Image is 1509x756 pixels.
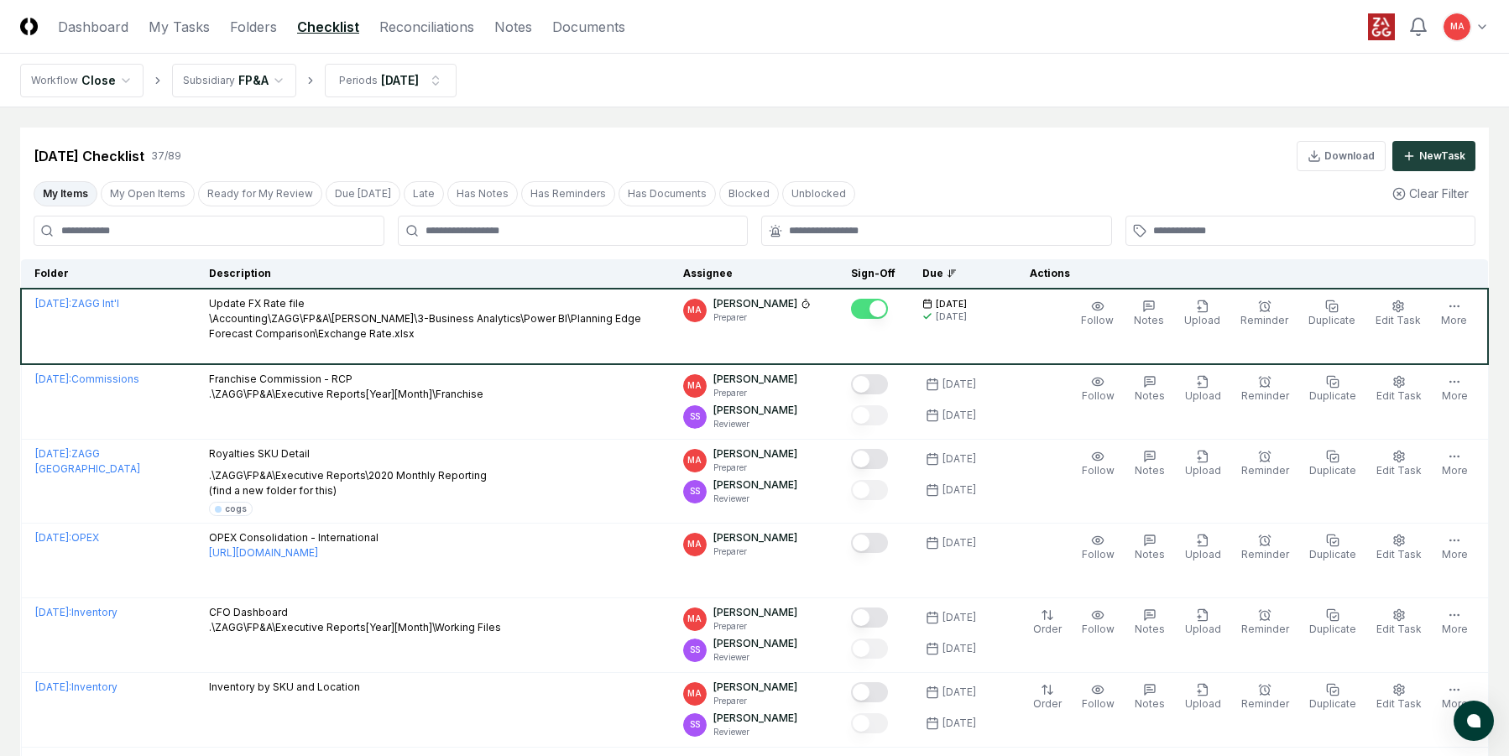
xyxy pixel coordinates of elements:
[1297,141,1386,171] button: Download
[1392,141,1475,171] button: NewTask
[1238,372,1292,407] button: Reminder
[851,299,888,319] button: Mark complete
[1376,548,1422,560] span: Edit Task
[1078,605,1118,640] button: Follow
[942,451,976,467] div: [DATE]
[713,403,797,418] p: [PERSON_NAME]
[1078,530,1118,566] button: Follow
[521,181,615,206] button: Has Reminders
[687,454,702,467] span: MA
[690,485,700,498] span: SS
[1185,697,1221,710] span: Upload
[1237,296,1292,331] button: Reminder
[209,680,360,695] p: Inventory by SKU and Location
[713,620,797,633] p: Preparer
[1082,464,1115,477] span: Follow
[209,446,487,461] p: Royalties SKU Detail
[838,259,909,289] th: Sign-Off
[942,482,976,498] div: [DATE]
[183,73,235,88] div: Subsidiary
[851,449,888,469] button: Mark complete
[209,372,483,402] p: Franchise Commission - RCP .\ZAGG\FP&A\Executive Reports[Year][Month]\Franchise
[942,408,976,423] div: [DATE]
[1081,314,1114,326] span: Follow
[851,607,888,628] button: Mark complete
[1373,605,1425,640] button: Edit Task
[1386,178,1475,209] button: Clear Filter
[1181,296,1224,331] button: Upload
[1373,446,1425,482] button: Edit Task
[1306,605,1360,640] button: Duplicate
[1078,680,1118,715] button: Follow
[851,480,888,500] button: Mark complete
[1131,372,1168,407] button: Notes
[1135,389,1165,402] span: Notes
[1033,623,1062,635] span: Order
[209,545,318,560] a: [URL][DOMAIN_NAME]
[1030,605,1065,640] button: Order
[1306,680,1360,715] button: Duplicate
[1376,623,1422,635] span: Edit Task
[20,18,38,35] img: Logo
[35,606,71,618] span: [DATE] :
[687,687,702,700] span: MA
[1368,13,1395,40] img: ZAGG logo
[209,296,656,342] p: Update FX Rate file \Accounting\ZAGG\FP&A\[PERSON_NAME]\3-Business Analytics\Power BI\Planning Ed...
[1131,680,1168,715] button: Notes
[1016,266,1475,281] div: Actions
[20,64,457,97] nav: breadcrumb
[1238,530,1292,566] button: Reminder
[1306,530,1360,566] button: Duplicate
[1373,680,1425,715] button: Edit Task
[713,651,797,664] p: Reviewer
[35,297,71,310] span: [DATE] :
[690,644,700,656] span: SS
[1241,464,1289,477] span: Reminder
[1309,697,1356,710] span: Duplicate
[922,266,989,281] div: Due
[31,73,78,88] div: Workflow
[1240,314,1288,326] span: Reminder
[35,297,119,310] a: [DATE]:ZAGG Int'l
[404,181,444,206] button: Late
[942,685,976,700] div: [DATE]
[1082,548,1115,560] span: Follow
[713,296,797,311] p: [PERSON_NAME]
[1082,697,1115,710] span: Follow
[1450,20,1465,33] span: MA
[851,682,888,702] button: Mark complete
[196,259,670,289] th: Description
[34,146,144,166] div: [DATE] Checklist
[1438,296,1470,331] button: More
[1419,149,1465,164] div: New Task
[713,493,797,505] p: Reviewer
[1454,701,1494,741] button: atlas-launcher
[198,181,322,206] button: Ready for My Review
[552,17,625,37] a: Documents
[1185,464,1221,477] span: Upload
[1376,697,1422,710] span: Edit Task
[101,181,195,206] button: My Open Items
[1082,389,1115,402] span: Follow
[1184,314,1220,326] span: Upload
[209,530,379,560] p: OPEX Consolidation - International
[851,405,888,425] button: Mark complete
[1376,464,1422,477] span: Edit Task
[35,447,71,460] span: [DATE] :
[1238,605,1292,640] button: Reminder
[719,181,779,206] button: Blocked
[713,446,797,461] p: [PERSON_NAME]
[1135,464,1165,477] span: Notes
[713,477,797,493] p: [PERSON_NAME]
[1131,605,1168,640] button: Notes
[1241,623,1289,635] span: Reminder
[713,680,797,695] p: [PERSON_NAME]
[1372,296,1424,331] button: Edit Task
[942,641,976,656] div: [DATE]
[936,310,967,323] div: [DATE]
[670,259,838,289] th: Assignee
[151,149,181,164] div: 37 / 89
[21,259,196,289] th: Folder
[1309,464,1356,477] span: Duplicate
[1373,530,1425,566] button: Edit Task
